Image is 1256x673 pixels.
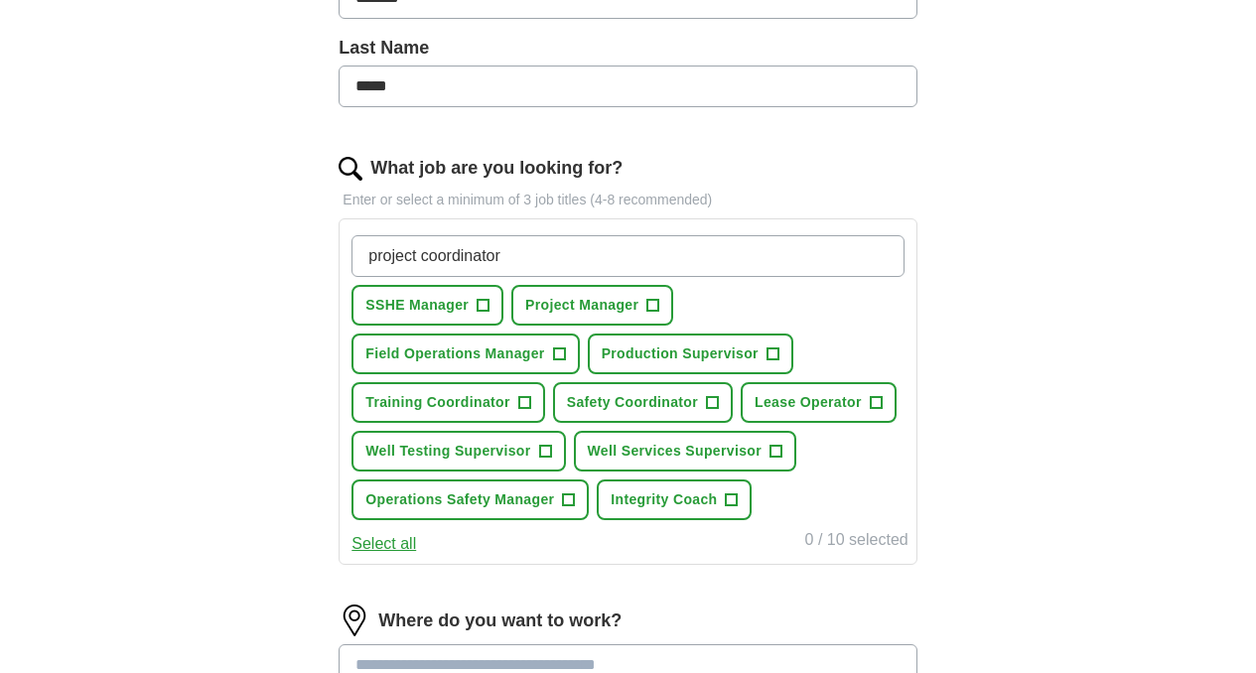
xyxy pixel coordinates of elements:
span: Field Operations Manager [365,343,544,364]
span: Safety Coordinator [567,392,698,413]
img: location.png [339,605,370,636]
button: SSHE Manager [351,285,503,326]
span: Lease Operator [755,392,862,413]
input: Type a job title and press enter [351,235,904,277]
span: Training Coordinator [365,392,509,413]
button: Lease Operator [741,382,897,423]
button: Training Coordinator [351,382,544,423]
img: search.png [339,157,362,181]
button: Production Supervisor [588,334,793,374]
span: Well Services Supervisor [588,441,762,462]
span: Project Manager [525,295,638,316]
span: SSHE Manager [365,295,469,316]
button: Operations Safety Manager [351,479,589,520]
label: Where do you want to work? [378,607,622,634]
label: Last Name [339,35,916,62]
button: Field Operations Manager [351,334,579,374]
button: Well Testing Supervisor [351,431,565,471]
label: What job are you looking for? [370,155,623,182]
button: Well Services Supervisor [574,431,796,471]
div: 0 / 10 selected [805,528,908,556]
button: Select all [351,532,416,556]
button: Project Manager [511,285,673,326]
span: Well Testing Supervisor [365,441,530,462]
button: Safety Coordinator [553,382,733,423]
span: Production Supervisor [602,343,759,364]
button: Integrity Coach [597,479,752,520]
p: Enter or select a minimum of 3 job titles (4-8 recommended) [339,190,916,210]
span: Operations Safety Manager [365,489,554,510]
span: Integrity Coach [611,489,717,510]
